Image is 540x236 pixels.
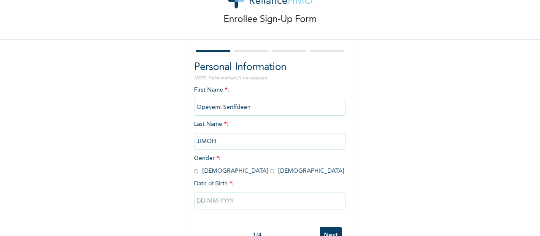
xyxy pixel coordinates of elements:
input: Enter your first name [194,99,346,116]
span: Gender : [DEMOGRAPHIC_DATA] [DEMOGRAPHIC_DATA] [194,155,344,174]
p: NOTE: Fields marked (*) are required [194,75,346,81]
input: Enter your last name [194,133,346,150]
span: First Name : [194,87,346,110]
h2: Personal Information [194,60,346,75]
span: Last Name : [194,121,346,144]
input: DD-MM-YYYY [194,193,346,209]
span: Date of Birth : [194,179,234,188]
p: Enrollee Sign-Up Form [224,13,317,27]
